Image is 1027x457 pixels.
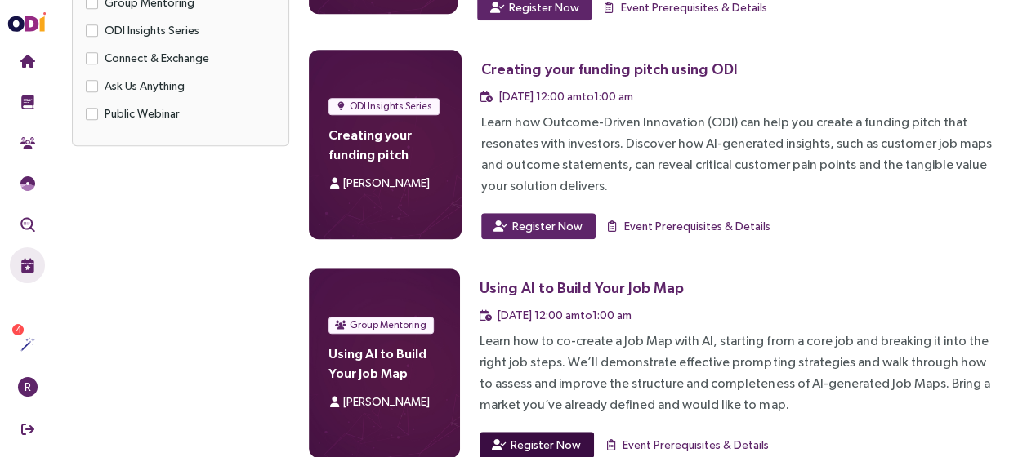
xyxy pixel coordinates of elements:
h4: Creating your funding pitch using ODI [328,125,441,164]
img: Outcome Validation [20,217,35,232]
div: Learn how to co-create a Job Map with AI, starting from a core job and breaking it into the right... [480,331,1001,415]
img: Actions [20,337,35,352]
span: R [25,377,31,397]
h4: Using AI to Build Your Job Map [328,344,440,383]
button: Register Now [481,213,596,239]
button: Training [10,84,45,120]
button: R [10,369,45,405]
img: Training [20,95,35,109]
span: ODI Insights Series [98,21,206,39]
button: Outcome Validation [10,206,45,242]
span: [PERSON_NAME] [343,395,430,408]
span: 4 [16,324,21,335]
div: Using AI to Build Your Job Map [480,277,684,298]
button: Event Prerequisites & Details [605,213,771,239]
span: Group Mentoring [350,317,426,333]
span: Public Webinar [98,104,186,122]
div: Creating your funding pitch using ODI [481,59,738,79]
div: Learn how Outcome-Driven Innovation (ODI) can help you create a funding pitch that resonates with... [481,112,1001,197]
img: Community [20,135,35,150]
span: Connect & Exchange [98,49,216,67]
span: [PERSON_NAME] [343,176,430,189]
button: Live Events [10,247,45,283]
span: Event Prerequisites & Details [623,436,769,454]
button: Sign Out [10,411,45,447]
span: [DATE] 12:00 am to 1:00 am [498,308,632,322]
span: [DATE] 12:00 am to 1:00 am [499,90,633,103]
img: Live Events [20,258,35,273]
sup: 4 [12,324,24,335]
button: Actions [10,326,45,362]
button: Needs Framework [10,166,45,202]
img: JTBD Needs Framework [20,176,35,191]
span: Register Now [511,436,581,454]
span: ODI Insights Series [350,98,432,114]
span: Ask Us Anything [98,77,191,95]
button: Community [10,125,45,161]
span: Register Now [512,217,583,235]
button: Home [10,43,45,79]
span: Event Prerequisites & Details [624,217,770,235]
